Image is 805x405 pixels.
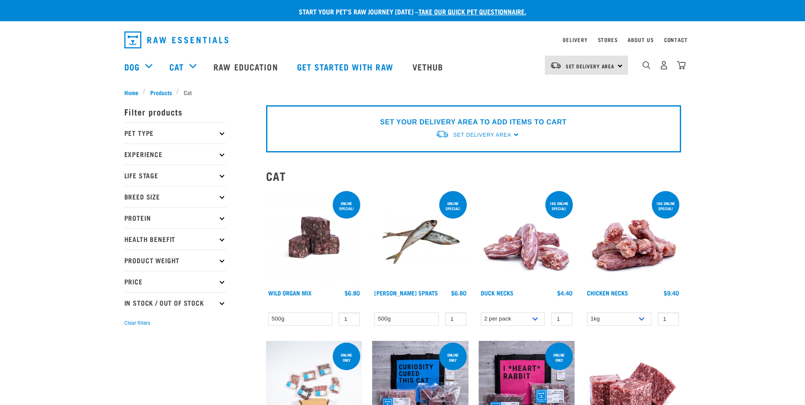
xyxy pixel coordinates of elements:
[118,28,688,52] nav: dropdown navigation
[439,349,467,366] div: online only
[545,197,573,215] div: 1kg online special!
[481,291,513,294] a: Duck Necks
[124,228,226,250] p: Health Benefit
[124,88,143,97] a: Home
[124,88,681,97] nav: breadcrumbs
[652,197,679,215] div: 1kg online special!
[563,38,587,41] a: Delivery
[124,319,150,327] button: Clear filters
[205,50,288,84] a: Raw Education
[550,62,561,69] img: van-moving.png
[339,312,360,326] input: 1
[289,50,404,84] a: Get started with Raw
[169,60,184,73] a: Cat
[150,88,172,97] span: Products
[345,290,360,296] div: $6.80
[658,312,679,326] input: 1
[124,250,226,271] p: Product Weight
[124,292,226,313] p: In Stock / Out Of Stock
[642,61,651,69] img: home-icon-1@2x.png
[333,197,360,215] div: ONLINE SPECIAL!
[545,349,573,366] div: online only
[124,207,226,228] p: Protein
[566,65,615,67] span: Set Delivery Area
[435,130,449,139] img: van-moving.png
[598,38,618,41] a: Stores
[479,189,575,286] img: Pile Of Duck Necks For Pets
[664,290,679,296] div: $9.40
[418,9,526,13] a: take our quick pet questionnaire.
[557,290,572,296] div: $4.40
[374,291,438,294] a: [PERSON_NAME] Sprats
[372,189,468,286] img: Jack Mackarel Sparts Raw Fish For Dogs
[124,165,226,186] p: Life Stage
[124,271,226,292] p: Price
[445,312,466,326] input: 1
[124,88,138,97] span: Home
[453,132,511,138] span: Set Delivery Area
[664,38,688,41] a: Contact
[124,143,226,165] p: Experience
[266,169,681,183] h2: Cat
[551,312,572,326] input: 1
[587,291,628,294] a: Chicken Necks
[268,291,311,294] a: Wild Organ Mix
[628,38,654,41] a: About Us
[439,197,467,215] div: ONLINE SPECIAL!
[124,31,228,48] img: Raw Essentials Logo
[451,290,466,296] div: $6.80
[124,101,226,122] p: Filter products
[659,61,668,70] img: user.png
[585,189,681,286] img: Pile Of Chicken Necks For Pets
[124,60,140,73] a: Dog
[266,189,362,286] img: Wild Organ Mix
[677,61,686,70] img: home-icon@2x.png
[146,88,176,97] a: Products
[124,122,226,143] p: Pet Type
[404,50,454,84] a: Vethub
[124,186,226,207] p: Breed Size
[333,349,360,366] div: ONLINE ONLY
[380,117,567,127] p: SET YOUR DELIVERY AREA TO ADD ITEMS TO CART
